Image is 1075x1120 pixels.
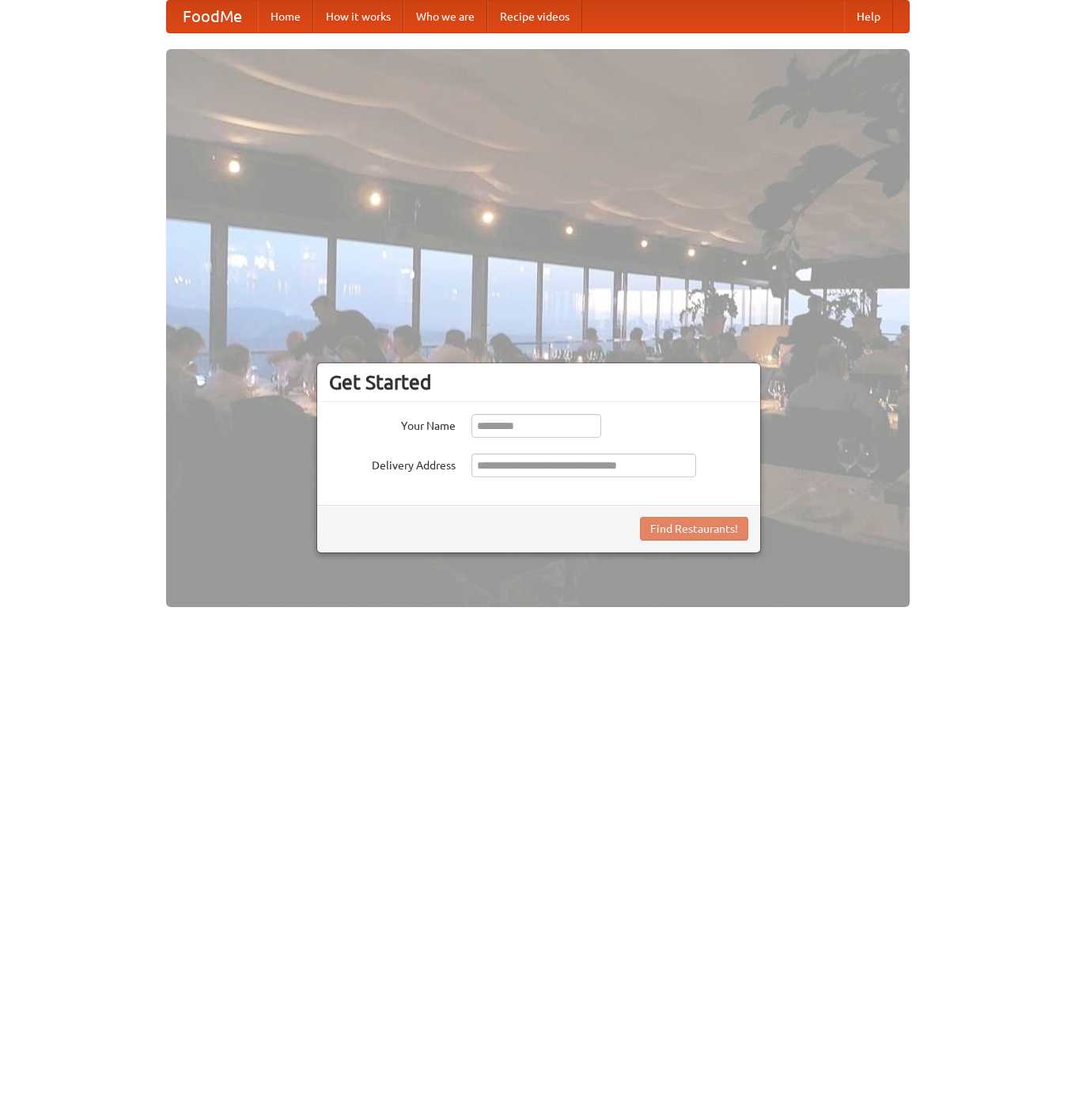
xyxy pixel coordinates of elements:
[258,1,313,32] a: Home
[329,414,456,434] label: Your Name
[487,1,582,32] a: Recipe videos
[640,517,748,541] button: Find Restaurants!
[329,454,456,473] label: Delivery Address
[313,1,403,32] a: How it works
[329,370,748,394] h3: Get Started
[403,1,487,32] a: Who we are
[167,1,258,32] a: FoodMe
[844,1,893,32] a: Help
